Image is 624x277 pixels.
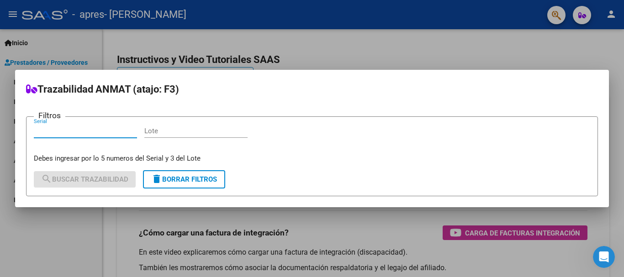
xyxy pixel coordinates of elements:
button: Borrar Filtros [143,170,225,188]
iframe: Intercom live chat [593,246,615,268]
h2: Trazabilidad ANMAT (atajo: F3) [26,81,598,98]
span: Buscar Trazabilidad [41,175,128,183]
mat-icon: delete [151,173,162,184]
p: Debes ingresar por lo 5 numeros del Serial y 3 del Lote [34,153,590,164]
button: Buscar Trazabilidad [34,171,136,188]
mat-icon: search [41,173,52,184]
span: Borrar Filtros [151,175,217,183]
h3: Filtros [34,110,65,121]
